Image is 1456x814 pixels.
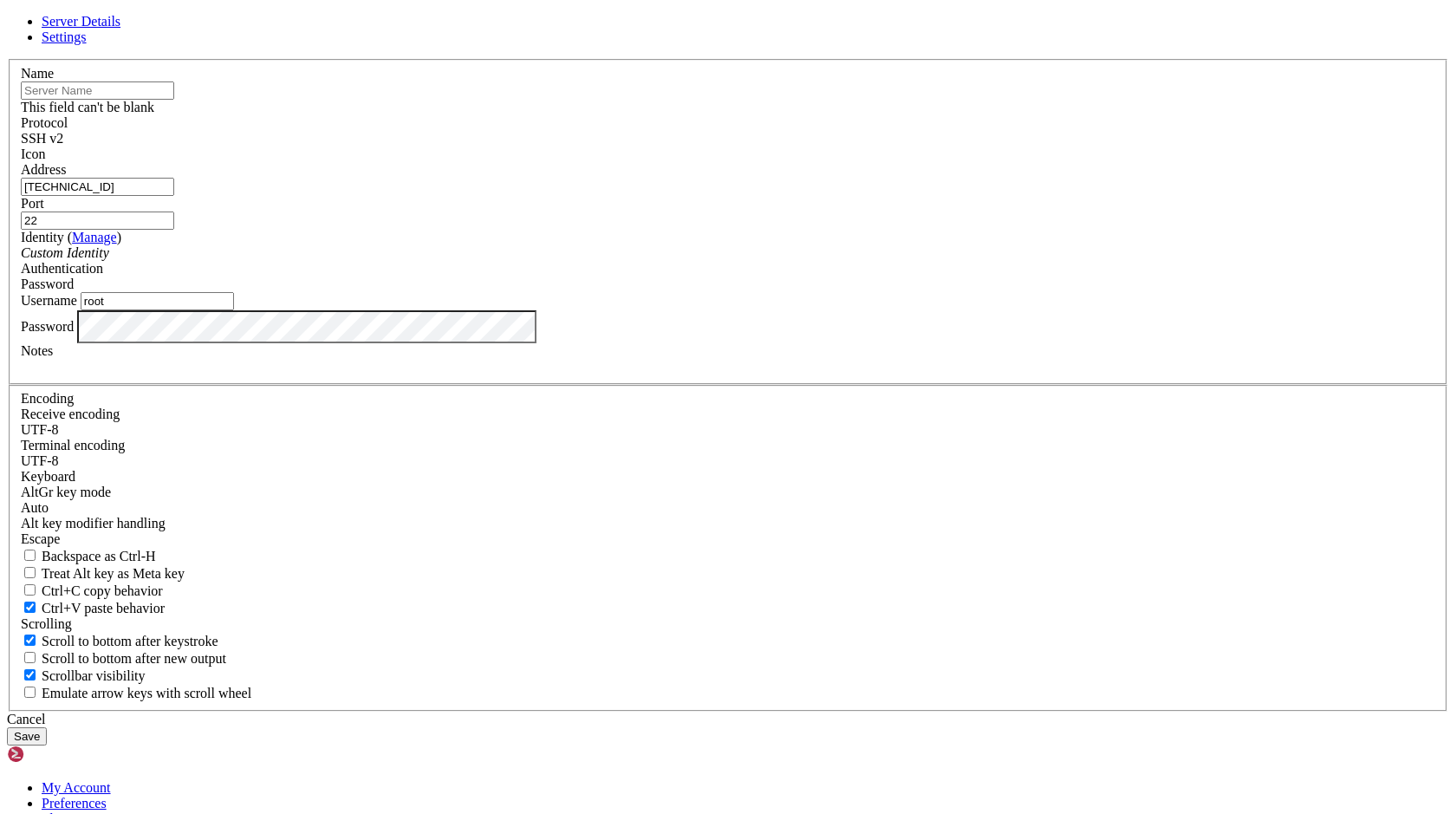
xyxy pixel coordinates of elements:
a: My Account [42,780,111,795]
label: Username [21,293,77,308]
input: Scroll to bottom after new output [24,652,36,663]
div: UTF-8 [21,422,1435,438]
div: This field can't be blank [21,100,1435,115]
label: Keyboard [21,469,75,484]
div: SSH v2 [21,131,1435,147]
i: Custom Identity [21,245,109,260]
label: Identity [21,230,121,244]
label: Password [21,318,74,333]
img: Shellngn [7,746,107,763]
input: Scrollbar visibility [24,669,36,681]
input: Port Number [21,212,174,230]
input: Login Username [81,292,234,310]
span: SSH v2 [21,131,63,146]
span: UTF-8 [21,453,59,468]
input: Treat Alt key as Meta key [24,567,36,578]
input: Backspace as Ctrl-H [24,550,36,561]
label: Name [21,66,54,81]
input: Ctrl+C copy behavior [24,584,36,596]
label: The default terminal encoding. ISO-2022 enables character map translations (like graphics maps). ... [21,438,125,453]
span: Scrollbar visibility [42,668,146,683]
label: When using the alternative screen buffer, and DECCKM (Application Cursor Keys) is active, mouse w... [21,686,251,700]
label: Port [21,196,44,211]
a: Preferences [42,796,107,811]
div: Password [21,277,1435,292]
span: Password [21,277,74,291]
span: Scroll to bottom after keystroke [42,634,218,648]
label: Authentication [21,261,103,276]
label: Address [21,162,66,177]
label: Set the expected encoding for data received from the host. If the encodings do not match, visual ... [21,485,111,499]
span: Backspace as Ctrl-H [42,549,156,563]
label: Ctrl-C copies if true, send ^C to host if false. Ctrl-Shift-C sends ^C to host if true, copies if... [21,583,163,598]
label: Encoding [21,391,74,406]
label: Set the expected encoding for data received from the host. If the encodings do not match, visual ... [21,407,120,421]
label: Scrolling [21,616,72,631]
span: Treat Alt key as Meta key [42,566,185,581]
button: Save [7,727,47,746]
div: Escape [21,531,1435,547]
div: Custom Identity [21,245,1435,261]
a: Settings [42,29,87,44]
div: Auto [21,500,1435,516]
span: Ctrl+C copy behavior [42,583,163,598]
label: Notes [21,343,53,358]
label: Whether the Alt key acts as a Meta key or as a distinct Alt key. [21,566,185,581]
span: Scroll to bottom after new output [42,651,226,666]
label: If true, the backspace should send BS ('\x08', aka ^H). Otherwise the backspace key should send '... [21,549,156,563]
span: UTF-8 [21,422,59,437]
span: Auto [21,500,49,515]
label: Icon [21,147,45,161]
input: Scroll to bottom after keystroke [24,635,36,646]
span: Escape [21,531,60,546]
label: Scroll to bottom after new output. [21,651,226,666]
label: Controls how the Alt key is handled. Escape: Send an ESC prefix. 8-Bit: Add 128 to the typed char... [21,516,166,531]
label: Ctrl+V pastes if true, sends ^V to host if false. Ctrl+Shift+V sends ^V to host if true, pastes i... [21,601,165,615]
a: Server Details [42,14,120,29]
div: Cancel [7,712,1449,727]
label: The vertical scrollbar mode. [21,668,146,683]
input: Host Name or IP [21,178,174,196]
input: Emulate arrow keys with scroll wheel [24,687,36,698]
label: Whether to scroll to the bottom on any keystroke. [21,634,218,648]
span: ( ) [68,230,121,244]
a: Manage [72,230,117,244]
input: Server Name [21,81,174,100]
span: Ctrl+V paste behavior [42,601,165,615]
span: Emulate arrow keys with scroll wheel [42,686,251,700]
label: Protocol [21,115,68,130]
input: Ctrl+V paste behavior [24,602,36,613]
div: UTF-8 [21,453,1435,469]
